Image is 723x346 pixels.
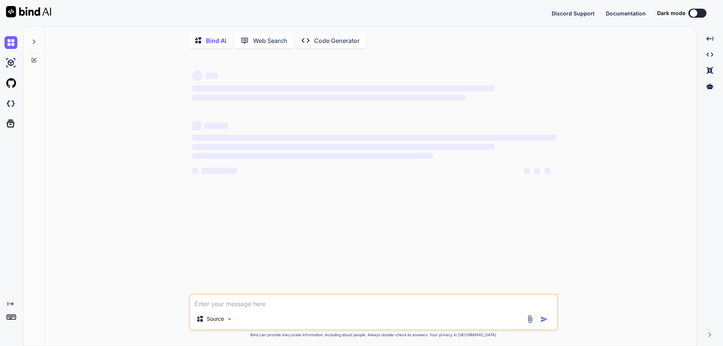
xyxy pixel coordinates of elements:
p: Source [207,315,224,323]
p: Bind can provide inaccurate information, including about people. Always double-check its answers.... [189,332,558,338]
span: ‌ [534,168,540,174]
span: ‌ [545,168,551,174]
img: githubLight [5,77,17,90]
button: Discord Support [552,9,595,17]
span: ‌ [192,168,198,174]
span: ‌ [192,153,433,159]
span: ‌ [192,121,201,130]
img: Pick Models [226,316,233,322]
img: icon [540,316,548,323]
span: ‌ [192,70,203,81]
p: Bind AI [206,36,226,45]
span: ‌ [201,168,237,174]
span: ‌ [192,144,494,150]
span: ‌ [192,135,557,141]
p: Web Search [253,36,287,45]
span: Dark mode [657,9,685,17]
span: ‌ [192,85,494,91]
span: ‌ [523,168,529,174]
span: Documentation [606,10,646,17]
span: Discord Support [552,10,595,17]
img: chat [5,36,17,49]
img: ai-studio [5,56,17,69]
img: darkCloudIdeIcon [5,97,17,110]
img: Bind AI [6,6,51,17]
span: ‌ [204,123,228,129]
button: Documentation [606,9,646,17]
p: Code Generator [314,36,360,45]
span: ‌ [192,95,465,101]
span: ‌ [206,73,218,79]
img: attachment [526,315,534,323]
